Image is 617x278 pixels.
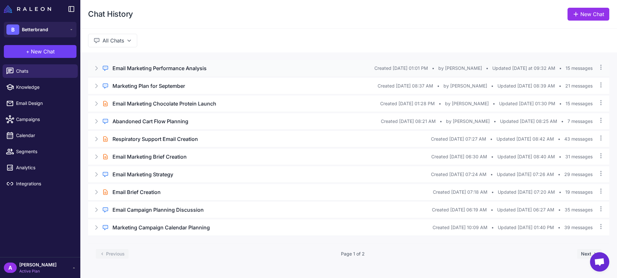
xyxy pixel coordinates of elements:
span: Created [DATE] 08:37 AM [378,82,433,89]
a: Analytics [3,161,78,174]
span: 19 messages [565,189,593,196]
span: 29 messages [564,171,593,178]
h3: Email Marketing Brief Creation [112,153,187,161]
span: Created [DATE] 08:21 AM [381,118,436,125]
h3: Email Marketing Chocolate Protein Launch [112,100,216,107]
button: All Chats [88,34,137,47]
span: Email Design [16,100,73,107]
a: New Chat [568,8,609,21]
span: Segments [16,148,73,155]
span: 7 messages [568,118,593,125]
span: Created [DATE] 06:30 AM [431,153,487,160]
span: Updated [DATE] 08:42 AM [496,135,554,143]
span: by [PERSON_NAME] [438,65,482,72]
h3: Marketing Plan for September [112,82,185,90]
span: • [491,189,494,196]
h3: Email Campaign Planning Discussion [112,206,204,214]
span: • [432,65,434,72]
span: Analytics [16,164,73,171]
span: Updated [DATE] 08:25 AM [500,118,557,125]
span: Updated [DATE] 01:40 PM [498,224,554,231]
span: • [493,100,495,107]
h3: Email Brief Creation [112,188,161,196]
span: Knowledge [16,84,73,91]
span: by [PERSON_NAME] [446,118,490,125]
span: • [491,153,494,160]
a: Segments [3,145,78,158]
span: • [559,65,562,72]
span: 31 messages [565,153,593,160]
div: B [6,24,19,35]
button: +New Chat [4,45,76,58]
span: Campaigns [16,116,73,123]
span: Created [DATE] 07:24 AM [431,171,487,178]
a: Email Design [3,97,78,110]
span: by [PERSON_NAME] [443,82,487,89]
span: Created [DATE] 10:09 AM [433,224,487,231]
span: • [491,206,493,213]
a: Calendar [3,129,78,142]
span: Calendar [16,132,73,139]
span: Created [DATE] 01:01 PM [374,65,428,72]
h3: Email Marketing Strategy [112,171,173,178]
span: • [490,171,493,178]
span: [PERSON_NAME] [19,261,57,268]
span: Betterbrand [22,26,48,33]
a: Campaigns [3,113,78,126]
span: Integrations [16,180,73,187]
span: 39 messages [564,224,593,231]
span: Created [DATE] 06:19 AM [432,206,487,213]
button: Next [577,249,602,259]
span: Active Plan [19,268,57,274]
span: • [494,118,496,125]
h3: Abandoned Cart Flow Planning [112,117,188,125]
a: Chats [3,64,78,78]
a: Open chat [590,252,609,272]
img: Raleon Logo [4,5,51,13]
span: • [558,171,560,178]
div: A [4,263,17,273]
span: Created [DATE] 01:28 PM [380,100,435,107]
span: • [491,82,494,89]
span: Created [DATE] 07:27 AM [431,135,486,143]
span: • [439,100,441,107]
span: Updated [DATE] at 09:32 AM [492,65,555,72]
span: • [558,224,560,231]
span: • [491,224,494,231]
span: • [559,189,561,196]
span: • [559,100,562,107]
button: Previous [96,249,129,259]
h3: Respiratory Support Email Creation [112,135,198,143]
span: Chats [16,68,73,75]
span: Updated [DATE] 08:39 AM [497,82,555,89]
h1: Chat History [88,9,133,19]
span: 15 messages [566,65,593,72]
span: Updated [DATE] 01:30 PM [499,100,555,107]
span: • [558,135,560,143]
span: Updated [DATE] 08:40 AM [497,153,555,160]
span: • [559,153,561,160]
span: 35 messages [565,206,593,213]
span: Page 1 of 2 [341,250,365,257]
a: Integrations [3,177,78,190]
span: New Chat [31,48,55,55]
a: Knowledge [3,80,78,94]
span: 15 messages [566,100,593,107]
button: BBetterbrand [4,22,76,37]
span: • [490,135,493,143]
span: • [486,65,488,72]
span: • [559,82,561,89]
h3: Email Marketing Performance Analysis [112,64,207,72]
span: Updated [DATE] 07:20 AM [498,189,555,196]
h3: Marketing Campaign Calendar Planning [112,224,210,231]
span: • [437,82,440,89]
span: Created [DATE] 07:18 AM [433,189,487,196]
span: • [561,118,564,125]
span: • [440,118,442,125]
span: by [PERSON_NAME] [445,100,489,107]
span: Updated [DATE] 07:26 AM [497,171,554,178]
span: Updated [DATE] 06:27 AM [497,206,554,213]
span: + [26,48,30,55]
span: • [558,206,561,213]
span: 21 messages [565,82,593,89]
